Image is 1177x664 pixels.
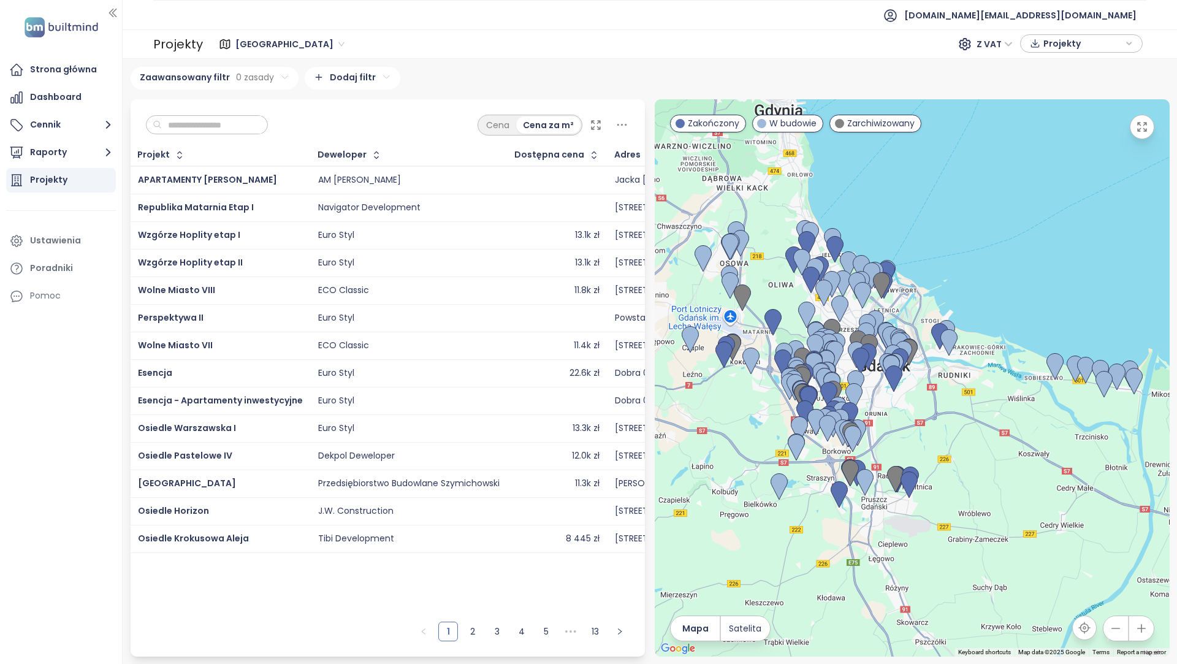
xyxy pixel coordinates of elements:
[586,622,604,641] a: 13
[414,622,433,641] li: Poprzednia strona
[318,533,394,544] div: Tibi Development
[138,229,240,241] a: Wzgórze Hoplity etap I
[318,151,367,159] div: Deweloper
[6,284,116,308] div: Pomoc
[682,622,709,635] span: Mapa
[569,368,600,379] div: 22.6k zł
[658,641,698,657] a: Open this area in Google Maps (opens a new window)
[138,394,303,406] a: Esencja - Apartamenty inwestycyjne
[6,58,116,82] a: Strona główna
[318,478,500,489] div: Przedsiębiorstwo Budowlane Szymichowski
[138,505,209,517] a: Osiedle Horizon
[138,367,172,379] a: Esencja
[610,622,630,641] li: Następna strona
[6,85,116,110] a: Dashboard
[561,622,581,641] li: Następne 5 stron
[30,233,81,248] div: Ustawienia
[615,478,761,489] div: [PERSON_NAME][STREET_ADDRESS]
[488,622,506,641] a: 3
[21,15,102,40] img: logo
[30,90,82,105] div: Dashboard
[671,616,720,641] button: Mapa
[305,67,400,90] div: Dodaj filtr
[137,151,170,159] div: Projekt
[514,151,584,159] div: Dostępna cena
[138,339,213,351] a: Wolne Miasto VII
[615,230,694,241] div: [STREET_ADDRESS]
[615,533,694,544] div: [STREET_ADDRESS]
[487,622,507,641] li: 3
[318,451,395,462] div: Dekpol Deweloper
[575,230,600,241] div: 13.1k zł
[561,622,581,641] span: •••
[1027,34,1136,53] div: button
[566,533,600,544] div: 8 445 zł
[658,641,698,657] img: Google
[614,151,641,159] div: Adres
[537,622,555,641] a: 5
[615,340,694,351] div: [STREET_ADDRESS]
[138,532,249,544] span: Osiedle Krokusowa Aleja
[318,230,354,241] div: Euro Styl
[6,256,116,281] a: Poradniki
[138,256,243,269] a: Wzgórze Hoplity etap II
[1018,649,1085,655] span: Map data ©2025 Google
[958,648,1011,657] button: Keyboard shortcuts
[721,616,770,641] button: Satelita
[318,202,421,213] div: Navigator Development
[318,313,354,324] div: Euro Styl
[463,622,482,641] li: 2
[439,622,457,641] a: 1
[30,288,61,303] div: Pomoc
[318,258,354,269] div: Euro Styl
[438,622,458,641] li: 1
[847,116,915,130] span: Zarchiwizowany
[615,175,722,186] div: Jacka [STREET_ADDRESS]
[138,449,232,462] span: Osiedle Pastelowe IV
[138,311,204,324] a: Perspektywa II
[1117,649,1166,655] a: Report a map error
[30,172,67,188] div: Projekty
[138,284,215,296] a: Wolne Miasto VIII
[138,422,236,434] span: Osiedle Warszawska I
[6,140,116,165] button: Raporty
[769,116,817,130] span: W budowie
[318,506,394,517] div: J.W. Construction
[1092,649,1110,655] a: Terms (opens in new tab)
[414,622,433,641] button: left
[615,258,694,269] div: [STREET_ADDRESS]
[536,622,556,641] li: 5
[573,423,600,434] div: 13.3k zł
[615,368,878,379] div: Dobra 02, 80-747 [GEOGRAPHIC_DATA], [GEOGRAPHIC_DATA]
[30,261,73,276] div: Poradniki
[318,395,354,406] div: Euro Styl
[6,229,116,253] a: Ustawienia
[575,478,600,489] div: 11.3k zł
[131,67,299,90] div: Zaawansowany filtr
[153,32,203,56] div: Projekty
[615,451,694,462] div: [STREET_ADDRESS]
[575,258,600,269] div: 13.1k zł
[235,35,345,53] span: Gdańsk
[138,174,277,186] a: APARTAMENTY [PERSON_NAME]
[615,202,694,213] div: [STREET_ADDRESS]
[420,628,427,635] span: left
[729,622,761,635] span: Satelita
[463,622,482,641] a: 2
[138,201,254,213] a: Republika Matarnia Etap I
[138,477,236,489] a: [GEOGRAPHIC_DATA]
[318,423,354,434] div: Euro Styl
[688,116,739,130] span: Zakończony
